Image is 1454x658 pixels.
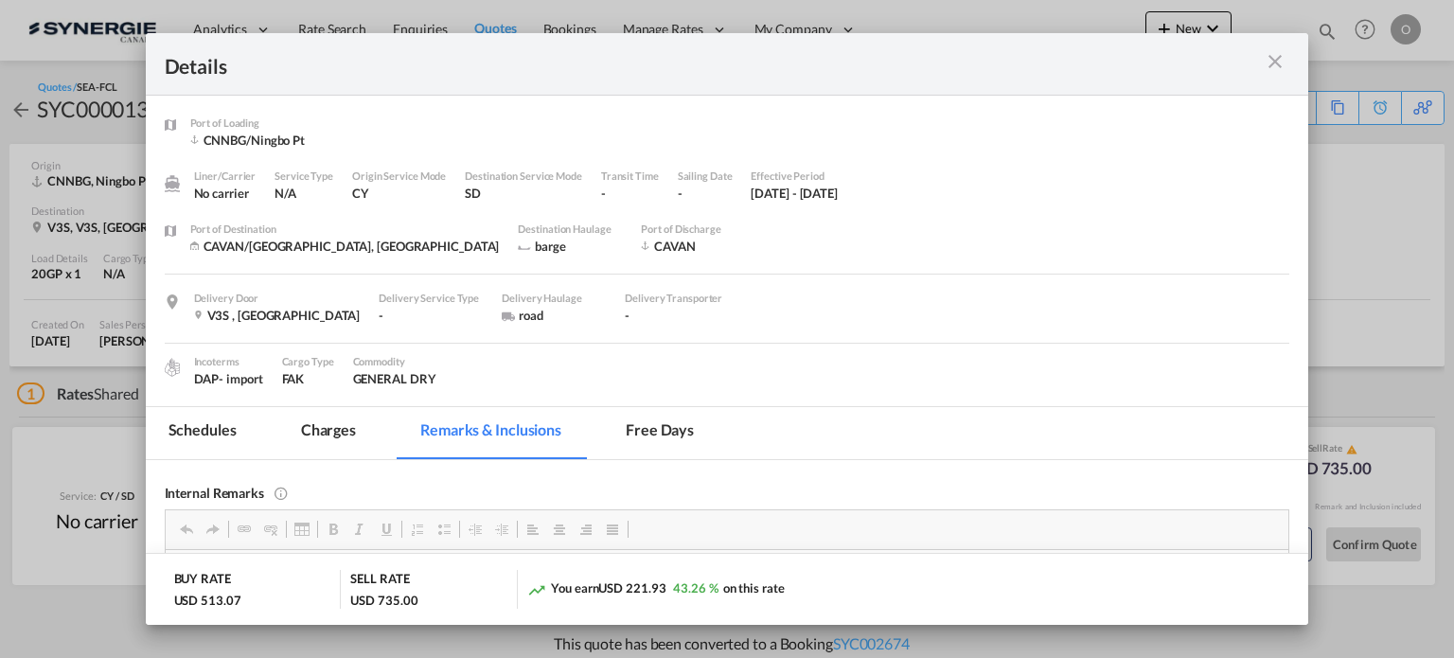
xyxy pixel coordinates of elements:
md-icon: icon-close m-3 fg-AAA8AD cursor [1264,50,1286,73]
a: Align Right [573,517,599,542]
a: Table [289,517,315,542]
div: Incoterms [194,353,263,370]
div: Liner/Carrier [194,168,257,185]
div: Delivery Service Type [379,290,483,307]
div: DAP [194,370,263,387]
span: N/A [275,186,296,201]
div: Destination Service Mode [465,168,582,185]
md-tab-item: Charges [278,407,379,459]
a: Insert/Remove Bulleted List [431,517,457,542]
md-tab-item: Schedules [146,407,259,459]
div: V3S , Canada [194,307,361,324]
img: cargo.png [162,357,183,378]
a: Link (Ctrl+K) [231,517,257,542]
div: Delivery Door [194,290,361,307]
div: - [379,307,483,324]
a: Italic (Ctrl+I) [346,517,373,542]
a: Unlink [257,517,284,542]
div: Delivery Transporter [625,290,729,307]
md-pagination-wrapper: Use the left and right arrow keys to navigate between tabs [146,407,736,459]
div: USD 735.00 [350,592,417,609]
div: Destination Haulage [518,221,622,238]
div: - [678,185,733,202]
div: CNNBG/Ningbo Pt [190,132,342,149]
div: CAVAN [641,238,792,255]
span: USD 221.93 [598,580,665,596]
a: Align Left [520,517,546,542]
div: Port of Destination [190,221,500,238]
div: USD 513.07 [174,592,241,609]
div: - import [219,370,262,387]
div: Effective Period [751,168,838,185]
a: Bold (Ctrl+B) [320,517,346,542]
a: Decrease Indent [462,517,488,542]
a: Underline (Ctrl+U) [373,517,399,542]
div: - [625,307,729,324]
md-icon: This remarks only visible for internal user and will not be printed on Quote PDF [274,484,289,499]
div: BUY RATE [174,570,231,592]
div: Port of Discharge [641,221,792,238]
a: Increase Indent [488,517,515,542]
div: Port of Loading [190,115,342,132]
div: Commodity [353,353,436,370]
div: Delivery Haulage [502,290,606,307]
a: Centre [546,517,573,542]
div: Service Type [275,168,333,185]
md-tab-item: Remarks & Inclusions [398,407,584,459]
div: SD [465,185,582,202]
md-dialog: Port of Loading ... [146,33,1309,626]
a: Justify [599,517,626,542]
div: barge [518,238,622,255]
div: road [502,307,606,324]
div: FAK [282,370,334,387]
div: Cargo Type [282,353,334,370]
div: No carrier [194,185,257,202]
div: CY [352,185,446,202]
span: 43.26 % [673,580,718,596]
div: CAVAN/Vancouver, BC [190,238,500,255]
div: - [601,185,659,202]
div: Origin Service Mode [352,168,446,185]
div: Sailing Date [678,168,733,185]
a: Insert/Remove Numbered List [404,517,431,542]
a: Redo (Ctrl+Y) [200,517,226,542]
a: Undo (Ctrl+Z) [173,517,200,542]
div: Details [165,52,1178,76]
div: Internal Remarks [165,484,1290,500]
div: You earn on this rate [527,579,784,599]
div: SELL RATE [350,570,409,592]
span: GENERAL DRY [353,371,436,386]
div: Transit Time [601,168,659,185]
md-tab-item: Free days [603,407,717,459]
div: 25 Jun 2025 - 29 Aug 2025 [751,185,838,202]
md-icon: icon-trending-up [527,580,546,599]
